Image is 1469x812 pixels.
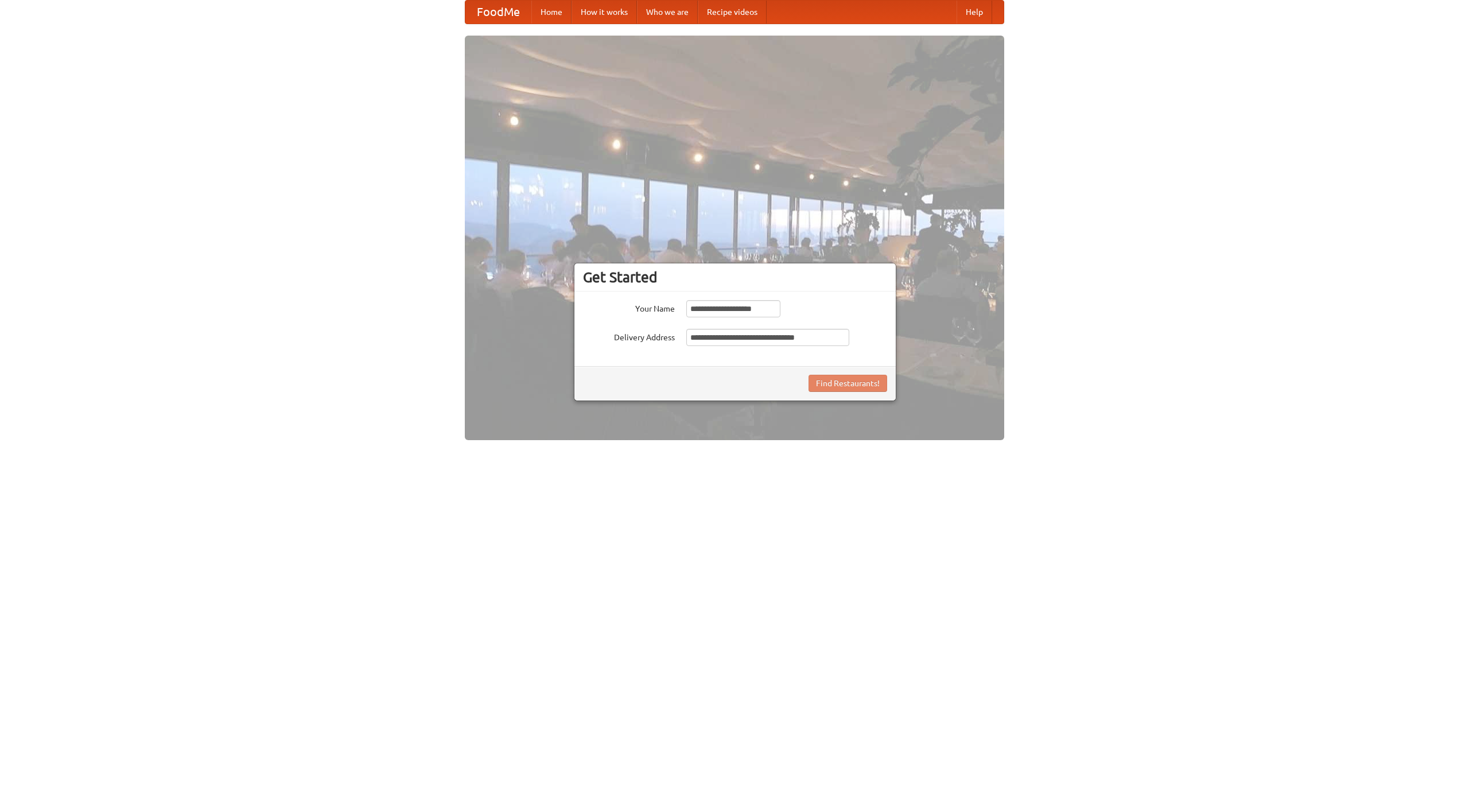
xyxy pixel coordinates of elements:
a: Who we are [637,1,698,24]
a: Recipe videos [698,1,767,24]
a: How it works [572,1,637,24]
h3: Get Started [583,269,887,286]
a: Help [957,1,992,24]
button: Find Restaurants! [809,375,887,392]
label: Your Name [583,300,675,314]
label: Delivery Address [583,329,675,343]
a: FoodMe [465,1,531,24]
a: Home [531,1,572,24]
